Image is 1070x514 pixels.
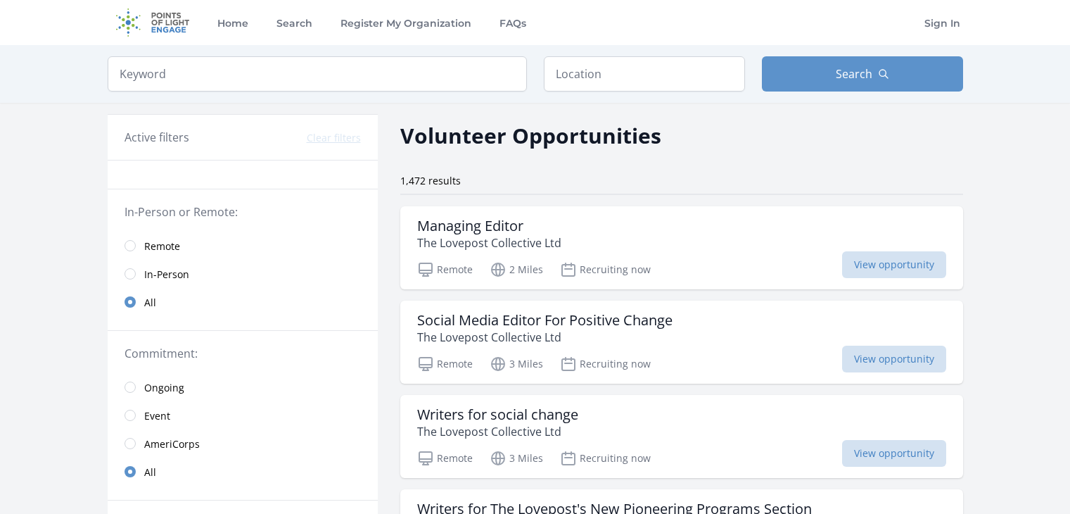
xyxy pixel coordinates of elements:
[108,373,378,401] a: Ongoing
[842,440,946,467] span: View opportunity
[125,129,189,146] h3: Active filters
[490,261,543,278] p: 2 Miles
[560,450,651,467] p: Recruiting now
[417,329,673,346] p: The Lovepost Collective Ltd
[560,356,651,372] p: Recruiting now
[400,301,963,384] a: Social Media Editor For Positive Change The Lovepost Collective Ltd Remote 3 Miles Recruiting now...
[108,430,378,458] a: AmeriCorps
[762,56,963,92] button: Search
[417,218,561,234] h3: Managing Editor
[544,56,745,92] input: Location
[307,131,361,145] button: Clear filters
[560,261,651,278] p: Recruiting now
[417,450,473,467] p: Remote
[144,437,200,451] span: AmeriCorps
[144,465,156,479] span: All
[108,260,378,288] a: In-Person
[417,312,673,329] h3: Social Media Editor For Positive Change
[417,234,561,251] p: The Lovepost Collective Ltd
[108,401,378,430] a: Event
[108,56,527,92] input: Keyword
[400,174,461,187] span: 1,472 results
[836,65,872,82] span: Search
[417,423,578,440] p: The Lovepost Collective Ltd
[400,395,963,478] a: Writers for social change The Lovepost Collective Ltd Remote 3 Miles Recruiting now View opportunity
[144,239,180,253] span: Remote
[400,120,661,151] h2: Volunteer Opportunities
[144,296,156,310] span: All
[842,346,946,372] span: View opportunity
[144,409,170,423] span: Event
[842,251,946,278] span: View opportunity
[108,458,378,486] a: All
[108,232,378,260] a: Remote
[144,381,184,395] span: Ongoing
[144,268,189,282] span: In-Person
[108,288,378,316] a: All
[417,356,473,372] p: Remote
[417,261,473,278] p: Remote
[490,356,543,372] p: 3 Miles
[490,450,543,467] p: 3 Miles
[400,206,963,289] a: Managing Editor The Lovepost Collective Ltd Remote 2 Miles Recruiting now View opportunity
[125,345,361,362] legend: Commitment:
[417,406,578,423] h3: Writers for social change
[125,203,361,220] legend: In-Person or Remote:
